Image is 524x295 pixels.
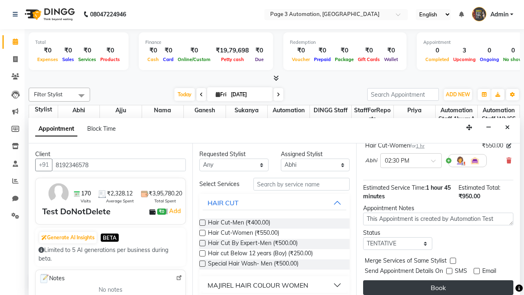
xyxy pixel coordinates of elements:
[281,150,350,159] div: Assigned Stylist
[253,178,350,191] input: Search by service name
[107,189,133,198] span: ₹2,328.12
[451,57,478,62] span: Upcoming
[352,105,393,124] span: StaffForReports
[184,105,226,116] span: Ganesh
[35,57,60,62] span: Expenses
[142,105,184,116] span: Nama
[60,57,76,62] span: Sales
[482,141,503,150] span: ₹550.00
[166,206,182,216] span: |
[157,209,166,215] span: ₹0
[29,105,58,114] div: Stylist
[365,267,443,277] span: Send Appointment Details On
[58,105,100,116] span: Abhi
[333,57,356,62] span: Package
[253,57,266,62] span: Due
[35,150,186,159] div: Client
[176,57,212,62] span: Online/Custom
[365,141,425,150] div: Hair Cut-Women
[99,286,122,294] span: No notes
[290,46,312,55] div: ₹0
[47,182,70,205] img: avatar
[35,159,52,171] button: +91
[76,46,98,55] div: ₹0
[382,57,400,62] span: Wallet
[472,7,486,21] img: Admin
[35,122,77,136] span: Appointment
[21,3,77,26] img: logo
[81,189,91,198] span: 170
[501,121,513,134] button: Close
[145,57,161,62] span: Cash
[455,156,465,166] img: Hairdresser.png
[76,57,98,62] span: Services
[212,46,252,55] div: ₹19,79,698
[176,46,212,55] div: ₹0
[161,57,176,62] span: Card
[98,57,122,62] span: Products
[478,105,519,124] span: Automation Staff WhJ66
[367,88,439,101] input: Search Appointment
[168,206,182,216] a: Add
[208,249,313,259] span: Hair cut Below 12 years (Boy) (₹250.00)
[363,204,513,213] div: Appointment Notes
[145,39,267,46] div: Finance
[458,184,500,191] span: Estimated Total:
[149,189,182,198] span: ₹3,95,780.20
[219,57,246,62] span: Petty cash
[208,280,308,290] div: MAJIREL HAIR COLOUR WOMEN
[174,88,195,101] span: Today
[455,267,467,277] span: SMS
[39,232,97,243] button: Generate AI Insights
[52,159,186,171] input: Search by Name/Mobile/Email/Code
[208,218,270,229] span: Hair Cut-Men (₹400.00)
[310,105,352,116] span: DINGG Staff
[203,195,346,210] button: HAIR CUT
[365,256,447,267] span: Merge Services of Same Stylist
[34,91,63,98] span: Filter Stylist
[42,205,111,218] div: Test DoNotDelete
[208,198,239,208] div: HAIR CUT
[356,46,382,55] div: ₹0
[478,57,501,62] span: Ongoing
[451,46,478,55] div: 3
[98,46,122,55] div: ₹0
[101,234,119,241] span: BETA
[154,198,176,204] span: Total Spent
[312,46,333,55] div: ₹0
[35,39,122,46] div: Total
[290,57,312,62] span: Voucher
[490,10,508,19] span: Admin
[161,46,176,55] div: ₹0
[106,198,134,204] span: Average Spent
[100,105,142,116] span: Ajju
[90,3,126,26] b: 08047224946
[423,46,451,55] div: 0
[193,180,247,188] div: Select Services
[363,184,426,191] span: Estimated Service Time:
[470,156,480,166] img: Interior.png
[363,280,513,295] button: Book
[506,143,511,148] i: Edit price
[333,46,356,55] div: ₹0
[252,46,267,55] div: ₹0
[208,259,298,270] span: Special Hair Wash- Men (₹500.00)
[203,278,346,293] button: MAJIREL HAIR COLOUR WOMEN
[478,46,501,55] div: 0
[38,246,183,263] div: Limited to 5 AI generations per business during beta.
[458,193,480,200] span: ₹950.00
[444,89,472,100] button: ADD NEW
[290,39,400,46] div: Redemption
[208,229,279,239] span: Hair Cut-Women (₹550.00)
[436,105,477,124] span: Automation Staff 1bwmA
[60,46,76,55] div: ₹0
[482,267,496,277] span: Email
[35,46,60,55] div: ₹0
[312,57,333,62] span: Prepaid
[394,105,436,116] span: Priya
[416,143,425,149] span: 1 hr
[365,157,377,165] span: Abhi
[81,198,91,204] span: Visits
[363,229,432,237] div: Status
[356,57,382,62] span: Gift Cards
